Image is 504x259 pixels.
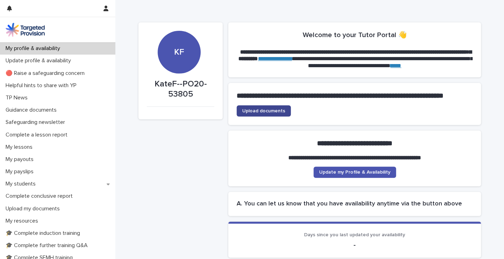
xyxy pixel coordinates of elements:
[3,230,86,237] p: 🎓 Complete induction training
[242,108,285,113] span: Upload documents
[3,45,66,52] p: My profile & availability
[237,200,473,208] h2: A. You can let us know that you have availability anytime via the button above
[237,105,291,117] a: Upload documents
[3,156,39,163] p: My payouts
[3,107,62,113] p: Guidance documents
[304,232,405,237] span: Days since you last updated your availability
[3,119,71,126] p: Safeguarding newsletter
[3,70,90,77] p: 🔴 Raise a safeguarding concern
[237,241,473,249] p: -
[147,79,214,99] p: KateF--PO20-53805
[3,168,39,175] p: My payslips
[3,181,41,187] p: My students
[314,167,396,178] a: Update my Profile & Availability
[3,218,44,224] p: My resources
[3,132,73,138] p: Complete a lesson report
[3,94,33,101] p: TP News
[6,23,45,37] img: M5nRWzHhSzIhMunXDL62
[158,5,200,57] div: KF
[3,193,78,199] p: Complete conclusive report
[3,242,93,249] p: 🎓 Complete further training Q&A
[3,57,77,64] p: Update profile & availability
[3,82,82,89] p: Helpful hints to share with YP
[319,170,390,175] span: Update my Profile & Availability
[303,31,407,39] h2: Welcome to your Tutor Portal 👋
[3,205,65,212] p: Upload my documents
[3,144,38,150] p: My lessons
